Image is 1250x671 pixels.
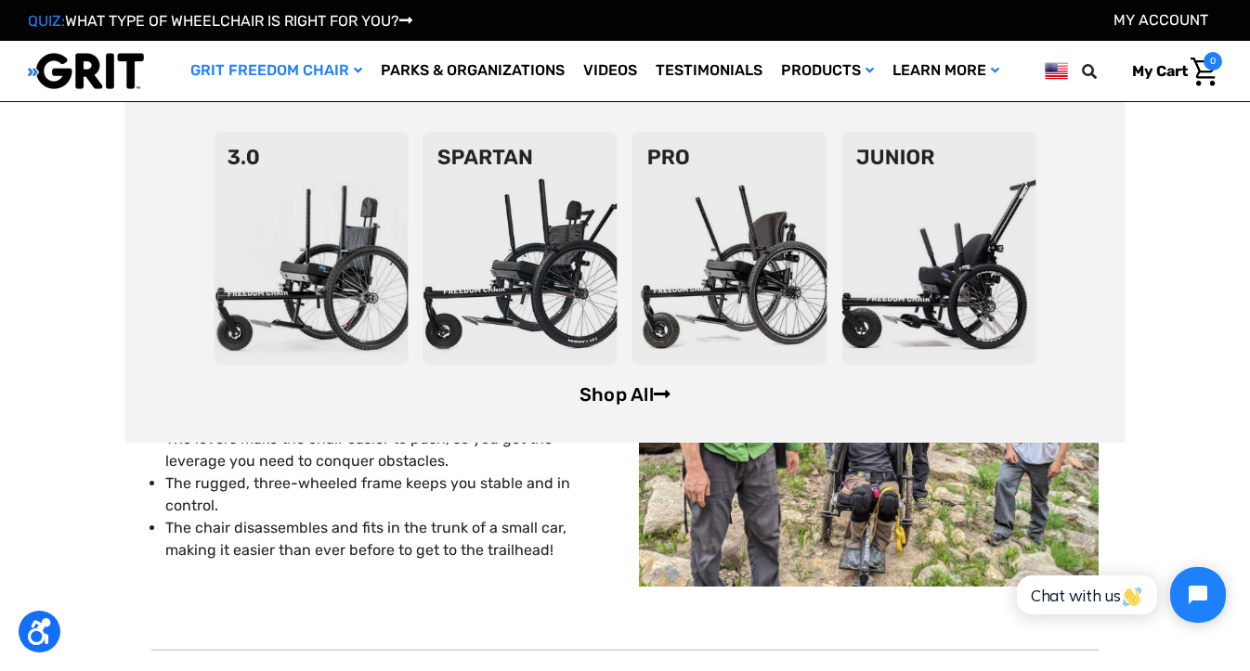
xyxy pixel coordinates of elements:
[1045,59,1068,83] img: us.png
[423,132,618,365] img: spartan2.png
[1090,52,1118,91] input: Search
[165,517,611,561] li: The chair disassembles and fits in the trunk of a small car, making it easier than ever before to...
[574,41,646,101] a: Videos
[28,12,65,30] span: QUIZ:
[579,383,671,406] a: Shop All
[165,472,611,517] li: The rugged, three-wheeled frame keeps you stable and in control.
[883,41,1009,101] a: Learn More
[165,428,611,472] li: The levers make the chair easier to push, so you get the leverage you need to conquer obstacles.
[1204,52,1222,71] span: 0
[1113,11,1208,29] a: Account
[1118,52,1222,91] a: Cart with 0 items
[215,132,409,365] img: 3point0.png
[632,132,827,365] img: pro-chair.png
[996,551,1242,639] iframe: Tidio Chat
[646,41,772,101] a: Testimonials
[28,12,412,30] a: QUIZ:WHAT TYPE OF WHEELCHAIR IS RIGHT FOR YOU?
[841,132,1035,365] img: junior-chair.png
[1132,62,1188,80] span: My Cart
[371,41,574,101] a: Parks & Organizations
[181,41,371,101] a: GRIT Freedom Chair
[28,52,144,90] img: GRIT All-Terrain Wheelchair and Mobility Equipment
[772,41,883,101] a: Products
[1191,58,1217,86] img: Cart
